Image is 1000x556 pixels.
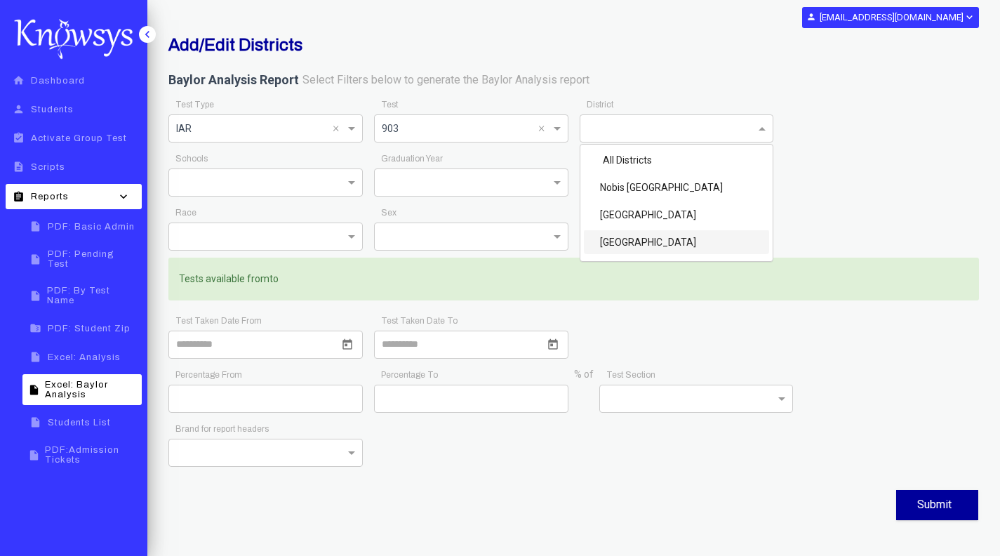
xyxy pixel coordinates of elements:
[381,316,458,326] app-required-indication: Test Taken Date To
[10,103,27,115] i: person
[10,74,27,86] i: home
[175,370,242,380] app-required-indication: Percentage From
[10,161,27,173] i: description
[806,12,816,22] i: person
[584,203,770,227] div: [GEOGRAPHIC_DATA]
[381,208,396,218] app-required-indication: Sex
[574,368,594,382] label: % of
[48,222,135,232] span: PDF: Basic Admin
[27,290,44,302] i: insert_drive_file
[45,380,138,399] span: Excel: Baylor Analysis
[381,370,438,380] app-required-indication: Percentage To
[27,384,41,396] i: insert_drive_file
[333,120,345,137] span: Clear all
[27,322,44,334] i: folder_zip
[31,133,127,143] span: Activate Group Test
[10,132,27,144] i: assignment_turned_in
[31,76,85,86] span: Dashboard
[381,100,398,110] app-required-indication: Test
[179,272,279,286] label: Tests available from to
[175,424,269,434] app-required-indication: Brand for report headers
[175,316,262,326] app-required-indication: Test Taken Date From
[31,105,74,114] span: Students
[10,191,27,203] i: assignment
[587,100,613,110] app-required-indication: District
[175,208,196,218] app-required-indication: Race
[48,249,138,269] span: PDF: Pending Test
[27,416,44,428] i: insert_drive_file
[538,120,550,137] span: Clear all
[896,490,978,520] button: Submit
[175,154,208,164] app-required-indication: Schools
[45,445,138,465] span: PDF:Admission Tickets
[31,162,65,172] span: Scripts
[27,253,44,265] i: insert_drive_file
[600,154,652,168] label: All Districts
[47,286,138,305] span: PDF: By Test Name
[31,192,69,201] span: Reports
[339,336,356,353] button: Open calendar
[584,176,770,199] div: Nobis [GEOGRAPHIC_DATA]
[113,190,134,204] i: keyboard_arrow_down
[168,35,702,55] h2: Add/Edit Districts
[48,324,131,333] span: PDF: Student Zip
[48,352,121,362] span: Excel: Analysis
[168,72,299,87] b: Baylor Analysis Report
[381,154,443,164] app-required-indication: Graduation Year
[580,144,774,262] ng-dropdown-panel: Options list
[48,418,111,428] span: Students List
[27,351,44,363] i: insert_drive_file
[606,370,655,380] app-required-indication: Test Section
[820,12,964,22] b: [EMAIL_ADDRESS][DOMAIN_NAME]
[302,72,589,88] label: Select Filters below to generate the Baylor Analysis report
[27,220,44,232] i: insert_drive_file
[140,27,154,41] i: keyboard_arrow_left
[545,336,561,353] button: Open calendar
[964,11,974,23] i: expand_more
[175,100,214,110] app-required-indication: Test Type
[584,230,770,254] div: [GEOGRAPHIC_DATA]
[27,449,41,461] i: insert_drive_file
